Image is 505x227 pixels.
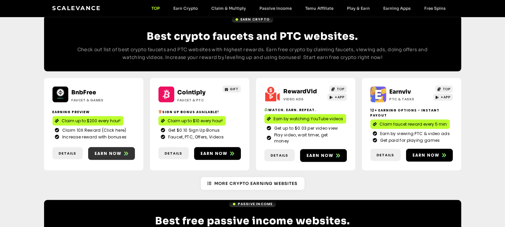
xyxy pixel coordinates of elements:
[329,86,347,93] a: TOP
[337,87,345,92] span: TOP
[194,147,241,160] a: Earn now
[145,6,167,11] a: TOP
[378,137,440,143] span: Get paid for playing games
[370,108,453,118] h2: 12+ Earning options - instant payout
[158,116,226,126] a: Claim up to $10 every hour!
[232,16,273,23] a: Earn Crypto
[377,152,394,158] span: Details
[406,149,453,162] a: Earn now
[52,5,101,11] a: Scalevance
[284,88,317,95] a: RewardVid
[264,149,295,162] a: Details
[230,87,239,92] span: GIFT
[273,132,344,144] span: Play video, wait timer, get money
[167,127,220,133] span: Get $0.10 Sign Up Bonus
[167,6,205,11] a: Earn Crypto
[443,87,450,92] span: TOP
[441,95,450,100] span: +APP
[327,94,347,101] a: +APP
[59,151,76,156] span: Details
[178,98,220,103] h2: Faucet & PTC
[158,109,241,115] h2: Sign up bonus available!
[370,120,450,129] a: Claim faucet reward every 5 min
[222,86,241,93] a: GIFT
[71,46,434,62] p: Check out list of best crypto faucets and PTC websites with highest rewards. Earn free crypto by ...
[52,147,83,160] a: Details
[61,134,127,140] span: Increase reward with bonuses
[390,97,432,102] h2: PTC & Tasks
[158,147,189,160] a: Details
[72,98,114,103] h2: Faucet & Games
[145,6,453,11] nav: Menu
[158,110,162,114] img: 🎁
[201,177,304,190] a: More Crypto earning Websites
[201,151,228,157] span: Earn now
[306,153,334,159] span: Earn now
[205,6,253,11] a: Claim & Multiply
[61,127,127,133] span: Claim 10X Reward (Click here)
[370,149,401,161] a: Details
[284,97,326,102] h2: Video ads
[62,118,121,124] span: Claim up to $200 every hour!
[418,6,453,11] a: Free Spins
[435,86,453,93] a: TOP
[335,95,345,100] span: +APP
[378,131,450,137] span: Earn by viewing PTC & video ads
[264,108,268,111] img: ♻️
[238,201,273,206] span: Passive Income
[271,153,288,158] span: Details
[253,6,299,11] a: Passive Income
[273,125,338,131] span: Get up to $0.03 per video view
[229,201,276,207] a: Passive Income
[95,151,122,157] span: Earn now
[264,107,347,112] h2: Watch. Earn. Repeat.
[55,127,132,133] a: Claim 10X Reward (Click here)
[299,6,340,11] a: Temu Affiliate
[274,116,344,122] span: Earn by watching YouTube videos
[71,30,434,42] h2: Best crypto faucets and PTC websites.
[390,88,411,95] a: Earnviv
[52,109,135,115] h2: Earning Preview
[71,215,434,227] h2: Best free passive income websites.
[52,116,123,126] a: Claim up to $200 every hour!
[167,134,224,140] span: Faucet, PTC, Offers, Videos
[264,114,346,124] a: Earn by watching YouTube videos
[241,17,270,22] span: Earn Crypto
[168,118,223,124] span: Claim up to $10 every hour!
[433,94,453,101] a: +APP
[340,6,377,11] a: Play & Earn
[165,151,182,156] span: Details
[178,89,206,96] a: Cointiply
[380,121,447,127] span: Claim faucet reward every 5 min
[215,181,298,187] span: More Crypto earning Websites
[377,6,418,11] a: Earning Apps
[300,149,347,162] a: Earn now
[412,152,440,158] span: Earn now
[72,89,97,96] a: BnbFree
[88,147,135,160] a: Earn now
